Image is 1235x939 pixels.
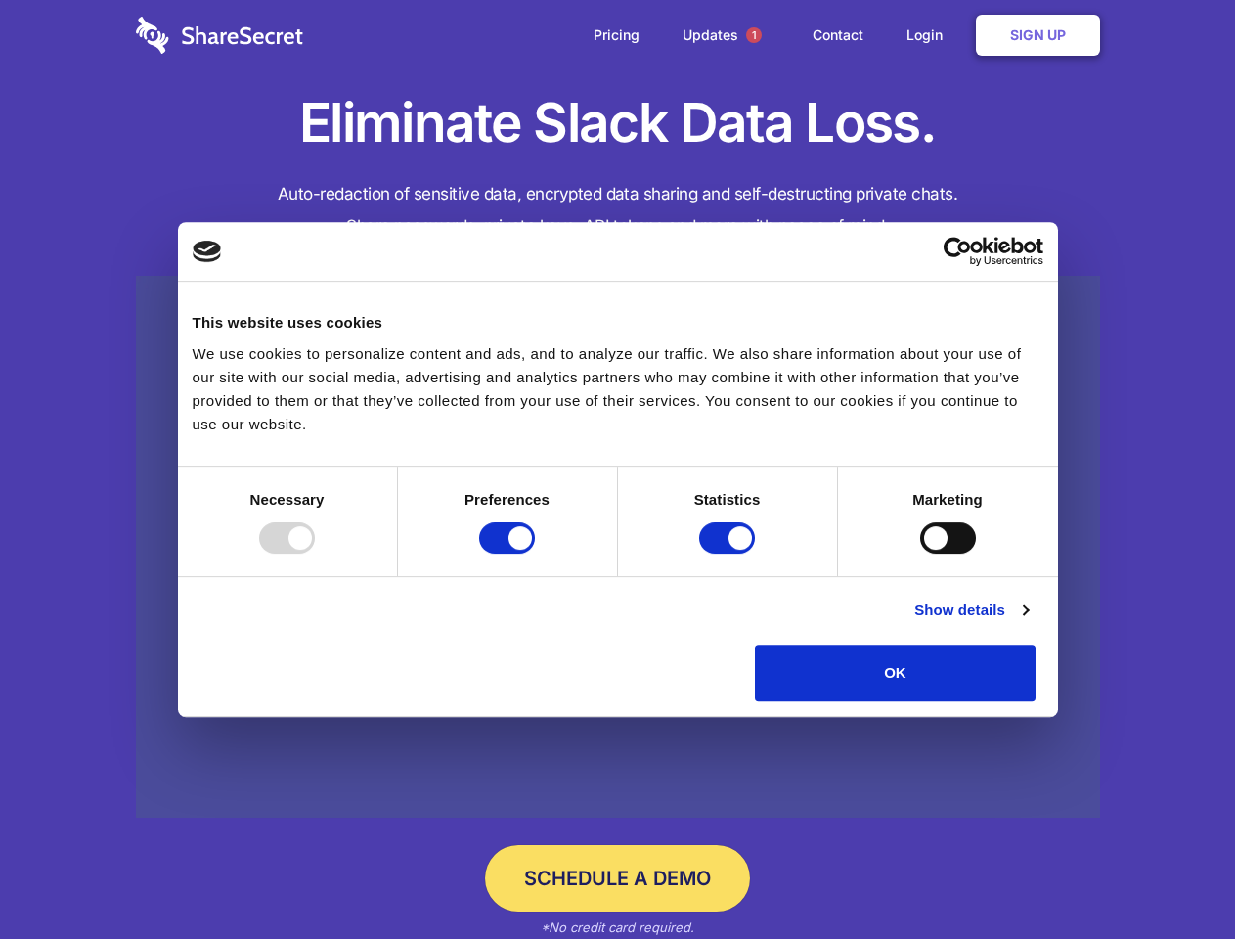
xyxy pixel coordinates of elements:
img: logo-wordmark-white-trans-d4663122ce5f474addd5e946df7df03e33cb6a1c49d2221995e7729f52c070b2.svg [136,17,303,54]
a: Contact [793,5,883,66]
span: 1 [746,27,762,43]
a: Schedule a Demo [485,845,750,912]
a: Login [887,5,972,66]
strong: Statistics [694,491,761,508]
h4: Auto-redaction of sensitive data, encrypted data sharing and self-destructing private chats. Shar... [136,178,1100,243]
strong: Marketing [912,491,983,508]
em: *No credit card required. [541,919,694,935]
img: logo [193,241,222,262]
a: Show details [914,599,1028,622]
div: This website uses cookies [193,311,1043,335]
a: Pricing [574,5,659,66]
button: OK [755,645,1036,701]
h1: Eliminate Slack Data Loss. [136,88,1100,158]
div: We use cookies to personalize content and ads, and to analyze our traffic. We also share informat... [193,342,1043,436]
strong: Preferences [464,491,550,508]
a: Wistia video thumbnail [136,276,1100,819]
strong: Necessary [250,491,325,508]
a: Sign Up [976,15,1100,56]
a: Usercentrics Cookiebot - opens in a new window [872,237,1043,266]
